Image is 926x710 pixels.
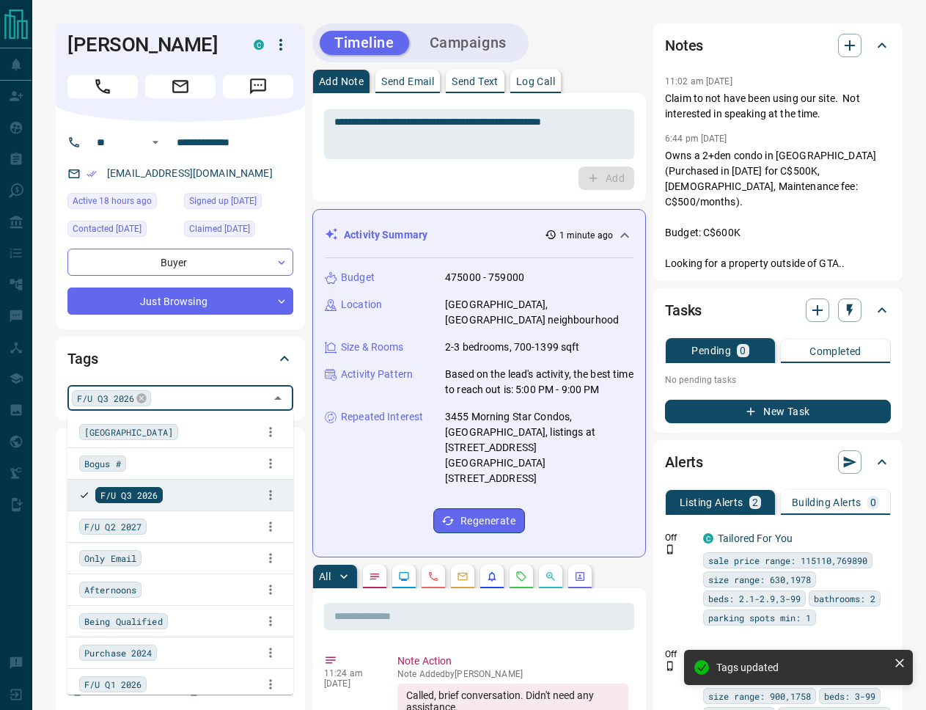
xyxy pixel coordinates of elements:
div: condos.ca [703,533,713,544]
p: 11:02 am [DATE] [665,76,732,87]
div: Just Browsing [67,288,293,315]
p: Pending [691,345,731,356]
svg: Notes [369,571,381,582]
svg: Listing Alerts [486,571,498,582]
p: No pending tasks [665,369,891,391]
h1: [PERSON_NAME] [67,33,232,56]
div: Notes [665,28,891,63]
p: [GEOGRAPHIC_DATA], [GEOGRAPHIC_DATA] neighbourhood [445,297,633,328]
svg: Opportunities [545,571,556,582]
span: Email [145,75,216,98]
p: Off [665,531,694,544]
button: Regenerate [433,508,525,533]
p: Listing Alerts [680,497,743,508]
p: Completed [809,346,861,356]
p: Send Email [381,76,434,87]
p: Location [341,297,382,312]
p: 6:44 pm [DATE] [665,133,727,144]
p: 475000 - 759000 [445,270,524,285]
p: Budget [341,270,375,285]
span: F/U Q2 2027 [84,519,142,534]
button: Campaigns [415,31,521,55]
p: Add Note [319,76,364,87]
div: Buyer [67,249,293,276]
svg: Lead Browsing Activity [398,571,410,582]
p: Size & Rooms [341,340,404,355]
svg: Push Notification Only [665,661,675,671]
span: F/U Q3 2026 [100,488,158,502]
div: condos.ca [254,40,264,50]
span: beds: 2.1-2.9,3-99 [708,591,801,606]
p: Activity Summary [344,227,427,243]
span: F/U Q1 2026 [84,677,142,692]
span: Call [67,75,138,98]
p: Owns a 2+den condo in [GEOGRAPHIC_DATA] (Purchased in [DATE] for C$500K, [DEMOGRAPHIC_DATA], Main... [665,148,891,271]
h2: Alerts [665,450,703,474]
p: Activity Pattern [341,367,413,382]
div: Alerts [665,444,891,480]
a: Tailored For You [718,532,793,544]
span: bathrooms: 2 [814,591,875,606]
span: Afternoons [84,582,136,597]
button: Open [147,133,164,151]
div: Tags [67,341,293,376]
div: Sat Oct 31 2020 [184,193,293,213]
p: Off [665,648,694,661]
p: Note Action [397,654,628,669]
p: 1 minute ago [559,229,613,242]
p: Note Added by [PERSON_NAME] [397,669,628,679]
p: [DATE] [324,678,375,689]
span: F/U Q3 2026 [77,391,134,406]
p: 2-3 bedrooms, 700-1399 sqft [445,340,580,355]
p: Log Call [516,76,555,87]
span: Contacted [DATE] [73,222,142,236]
svg: Email Verified [87,169,97,179]
svg: Push Notification Only [665,544,675,555]
p: Building Alerts [792,497,861,508]
div: Wed Aug 13 2025 [67,193,177,213]
span: size range: 630,1978 [708,572,811,587]
p: Send Text [452,76,499,87]
span: Message [223,75,293,98]
span: Purchase 2024 [84,645,152,660]
div: F/U Q3 2026 [72,390,151,406]
div: Activity Summary1 minute ago [325,222,633,249]
span: Claimed [DATE] [189,222,250,236]
svg: Requests [515,571,527,582]
a: [EMAIL_ADDRESS][DOMAIN_NAME] [107,167,273,179]
h2: Tags [67,347,98,370]
div: Tags updated [716,662,888,673]
p: Based on the lead's activity, the best time to reach out is: 5:00 PM - 9:00 PM [445,367,633,398]
button: Timeline [320,31,409,55]
span: sale price range: 115110,769890 [708,553,867,568]
p: Repeated Interest [341,409,423,425]
span: Being Qualified [84,614,163,629]
span: Bogus # [84,456,121,471]
p: 2 [752,497,758,508]
span: [GEOGRAPHIC_DATA] [84,425,173,439]
span: Active 18 hours ago [73,194,152,208]
button: Close [268,388,288,409]
p: 3455 Morning Star Condos, [GEOGRAPHIC_DATA], listings at [STREET_ADDRESS][GEOGRAPHIC_DATA][STREET... [445,409,633,486]
svg: Agent Actions [574,571,586,582]
p: 11:24 am [324,668,375,678]
svg: Emails [457,571,468,582]
span: parking spots min: 1 [708,610,811,625]
span: Signed up [DATE] [189,194,257,208]
h2: Notes [665,34,703,57]
div: Tasks [665,293,891,328]
h2: Tasks [665,299,702,322]
svg: Calls [427,571,439,582]
p: 0 [870,497,876,508]
div: Tue Jul 25 2023 [184,221,293,241]
p: 0 [740,345,746,356]
p: Claim to not have been using our site. Not interested in speaking at the time. [665,91,891,122]
span: Only Email [84,551,136,566]
div: Mon Jan 24 2022 [67,221,177,241]
button: New Task [665,400,891,423]
p: All [319,571,331,582]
